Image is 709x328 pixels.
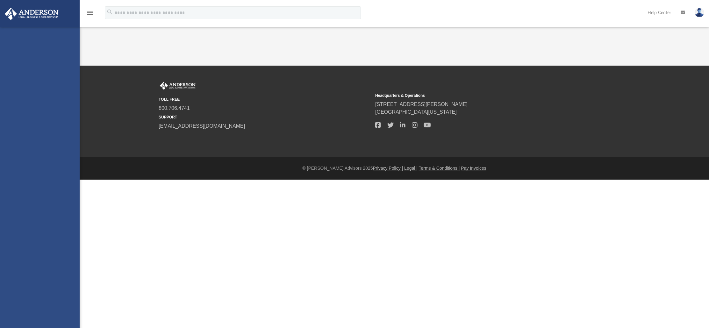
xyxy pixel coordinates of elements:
a: Privacy Policy | [373,166,403,171]
a: Legal | [404,166,418,171]
small: SUPPORT [159,114,371,120]
a: [EMAIL_ADDRESS][DOMAIN_NAME] [159,123,245,129]
a: menu [86,12,94,17]
div: © [PERSON_NAME] Advisors 2025 [80,165,709,172]
i: search [106,9,113,16]
a: [GEOGRAPHIC_DATA][US_STATE] [375,109,457,115]
i: menu [86,9,94,17]
a: Terms & Conditions | [419,166,460,171]
small: Headquarters & Operations [375,93,587,98]
img: User Pic [695,8,704,17]
a: 800.706.4741 [159,105,190,111]
a: [STREET_ADDRESS][PERSON_NAME] [375,102,468,107]
small: TOLL FREE [159,96,371,102]
img: Anderson Advisors Platinum Portal [159,82,197,90]
a: Pay Invoices [461,166,486,171]
img: Anderson Advisors Platinum Portal [3,8,61,20]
